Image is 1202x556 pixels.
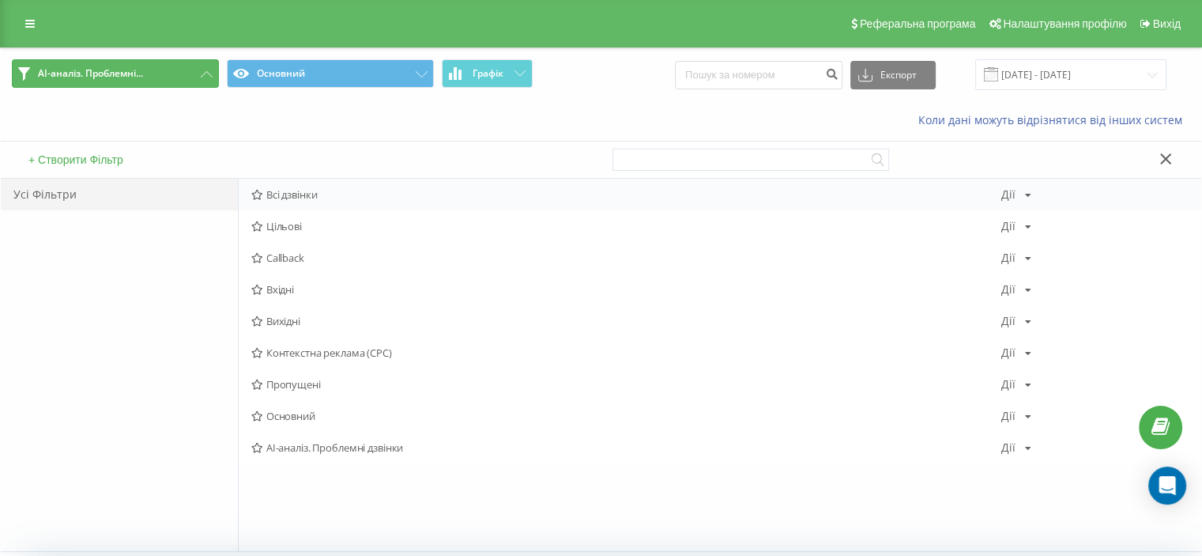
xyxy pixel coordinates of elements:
button: Закрити [1155,152,1178,168]
span: Реферальна програма [860,17,976,30]
input: Пошук за номером [675,61,842,89]
button: + Створити Фільтр [24,153,128,167]
button: AI-аналіз. Проблемні... [12,59,219,88]
span: Основний [251,410,1001,422]
span: Графік [473,68,503,79]
div: Дії [1001,347,1015,358]
div: Дії [1001,442,1015,453]
div: Усі Фільтри [1,179,238,210]
span: Вихідні [251,316,1001,327]
span: AI-аналіз. Проблемні дзвінки [251,442,1001,453]
a: Коли дані можуть відрізнятися вiд інших систем [918,112,1190,127]
div: Open Intercom Messenger [1148,467,1186,505]
div: Дії [1001,410,1015,422]
div: Дії [1001,252,1015,263]
span: Всі дзвінки [251,189,1001,200]
span: AI-аналіз. Проблемні... [38,67,143,80]
button: Графік [442,59,533,88]
div: Дії [1001,284,1015,295]
span: Callback [251,252,1001,263]
div: Дії [1001,316,1015,327]
button: Експорт [850,61,936,89]
div: Дії [1001,189,1015,200]
span: Вхідні [251,284,1001,295]
span: Налаштування профілю [1003,17,1126,30]
div: Дії [1001,221,1015,232]
span: Цільові [251,221,1001,232]
span: Контекстна реклама (CPC) [251,347,1001,358]
button: Основний [227,59,434,88]
div: Дії [1001,379,1015,390]
span: Пропущені [251,379,1001,390]
span: Вихід [1153,17,1181,30]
